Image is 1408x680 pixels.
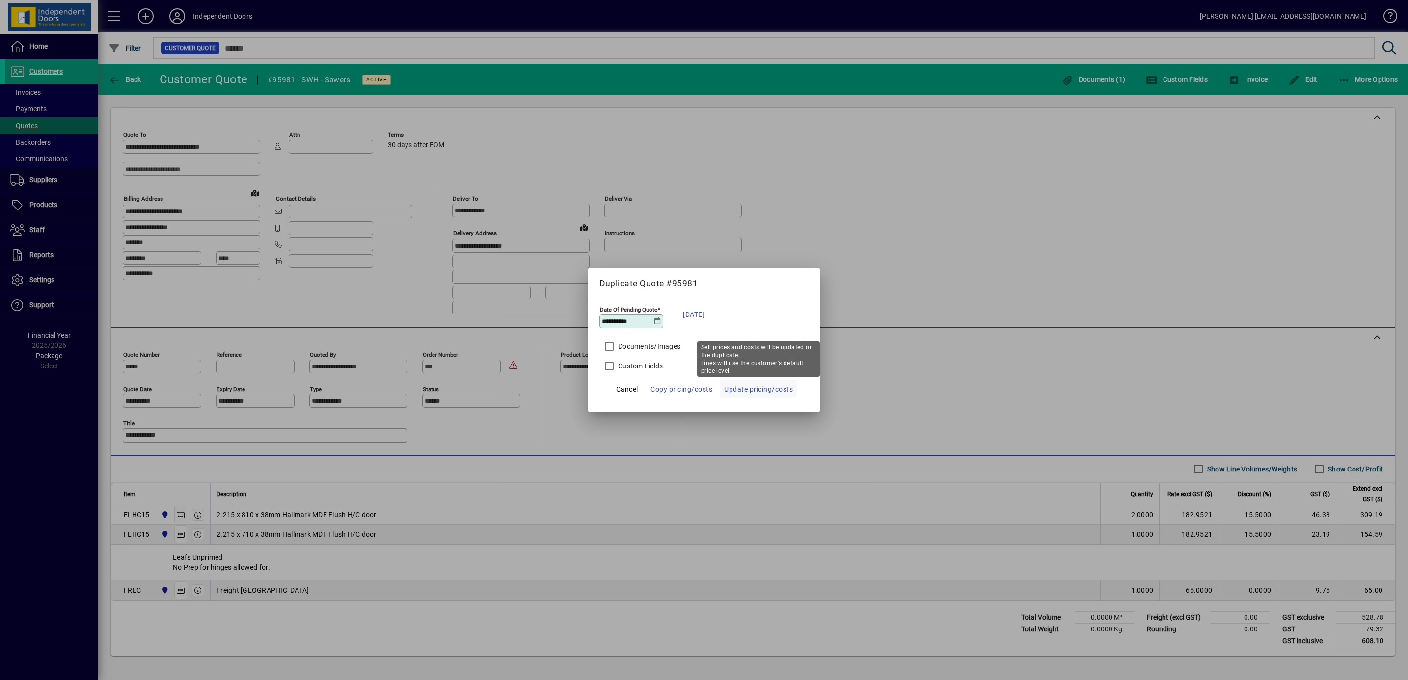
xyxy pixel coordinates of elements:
h5: Duplicate Quote #95981 [599,278,809,288]
mat-label: Date Of Pending Quote [600,306,657,313]
span: Update pricing/costs [724,383,793,395]
span: [DATE] [683,309,704,320]
button: Update pricing/costs [720,380,797,398]
button: Copy pricing/costs [647,380,716,398]
label: Custom Fields [616,361,663,371]
div: Sell prices and costs will be updated on the duplicate. Lines will use the customer's default pri... [697,341,820,377]
span: Cancel [616,383,638,395]
label: Documents/Images [616,341,680,351]
button: [DATE] [678,302,709,327]
button: Cancel [611,380,643,398]
span: Copy pricing/costs [650,383,712,395]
